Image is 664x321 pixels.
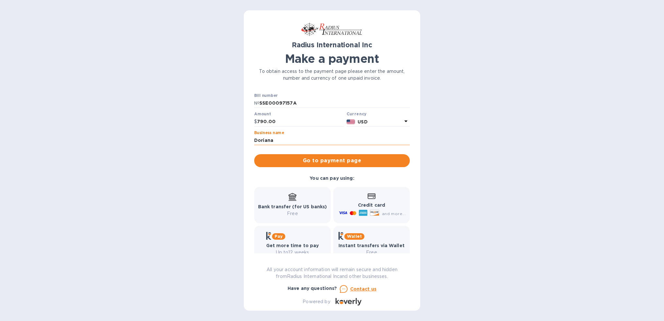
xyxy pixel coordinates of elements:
[254,52,410,65] h1: Make a payment
[259,98,410,108] input: Enter bill number
[257,117,344,127] input: 0.00
[347,111,367,116] b: Currency
[382,211,406,216] span: and more...
[347,120,355,124] img: USD
[288,286,337,291] b: Have any questions?
[275,234,283,239] b: Pay
[254,68,410,82] p: To obtain access to the payment page please enter the amount, number and currency of one unpaid i...
[338,243,405,248] b: Instant transfers via Wallet
[254,154,410,167] button: Go to payment page
[358,202,385,208] b: Credit card
[254,136,410,145] input: Enter business name
[254,131,284,135] label: Business name
[302,298,330,305] p: Powered by
[254,266,410,280] p: All your account information will remain secure and hidden from Radius International Inc and othe...
[358,119,367,124] b: USD
[310,176,354,181] b: You can pay using:
[254,94,278,97] label: Bill number
[254,118,257,125] p: $
[254,112,271,116] label: Amount
[259,157,405,165] span: Go to payment page
[266,243,319,248] b: Get more time to pay
[347,234,362,239] b: Wallet
[258,210,327,217] p: Free
[338,249,405,256] p: Free
[258,204,327,209] b: Bank transfer (for US banks)
[350,286,377,292] u: Contact us
[254,100,259,107] p: №
[266,249,319,256] p: Up to 12 weeks
[292,41,372,49] b: Radius International Inc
